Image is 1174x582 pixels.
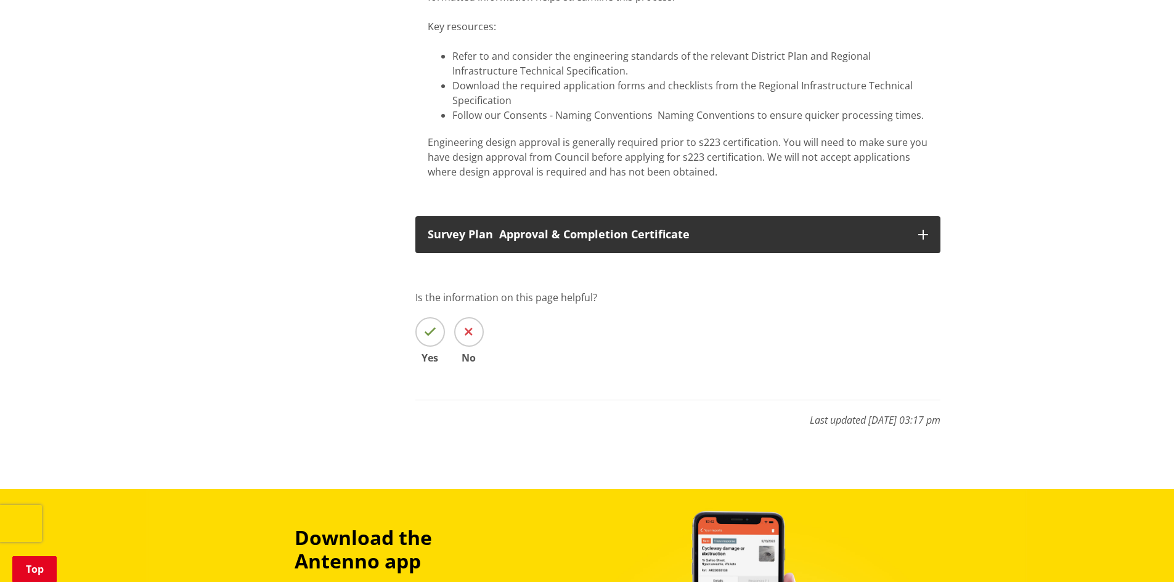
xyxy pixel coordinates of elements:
span: Yes [415,353,445,363]
a: Top [12,556,57,582]
button: Survey Plan Approval & Completion Certificate [415,216,940,253]
li: Follow our Consents - Naming Conventions Naming Conventions to ensure quicker processing times. [452,108,928,123]
div: Survey Plan Approval & Completion Certificate [428,228,906,241]
div: Key resources:​ [428,19,928,34]
p: Is the information on this page helpful? [415,290,940,305]
p: Engineering design approval is generally required prior to s223 certification. You will need to m... [428,135,928,179]
h3: Download the Antenno app [295,526,518,573]
span: No [454,353,484,363]
li: Download the required application forms and checklists from the Regional Infrastructure Technical... [452,78,928,108]
p: Last updated [DATE] 03:17 pm [415,400,940,427]
iframe: Messenger Launcher [1117,530,1162,575]
li: Refer to and consider the engineering standards of the relevant District Plan and Regional Infras... [452,49,928,78]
